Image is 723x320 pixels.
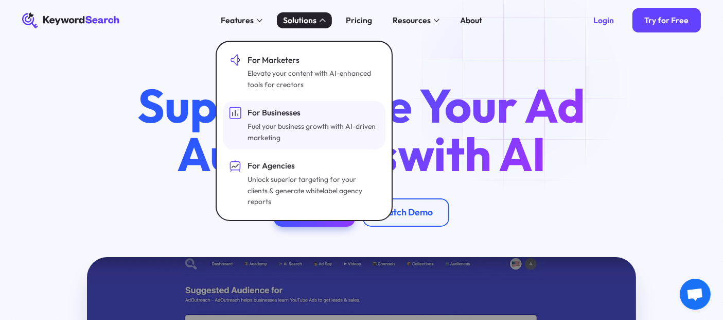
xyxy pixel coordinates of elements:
a: For MarketersElevate your content with AI-enhanced tools for creators [223,48,385,97]
a: For BusinessesFuel your business growth with AI-driven marketing [223,101,385,150]
div: Unlock superior targeting for your clients & generate whitelabel agency reports [248,174,378,208]
a: Login [581,8,626,32]
div: Solutions [283,14,316,27]
div: Pricing [346,14,372,27]
div: For Marketers [248,54,378,66]
a: Open chat [680,279,711,310]
span: with AI [398,124,546,183]
div: Login [593,15,614,26]
div: Try for Free [645,15,689,26]
div: About [460,14,482,27]
a: For AgenciesUnlock superior targeting for your clients & generate whitelabel agency reports [223,154,385,214]
div: Watch Demo [379,207,433,218]
div: For Agencies [248,160,378,172]
h1: Supercharge Your Ad Audiences [117,81,605,178]
div: Elevate your content with AI-enhanced tools for creators [248,68,378,90]
nav: Solutions [216,41,393,221]
div: Fuel your business growth with AI-driven marketing [248,121,378,143]
div: For Businesses [248,107,378,119]
div: Features [221,14,254,27]
a: About [454,12,488,29]
a: Try for Free [632,8,701,32]
a: Pricing [340,12,379,29]
div: Resources [393,14,431,27]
